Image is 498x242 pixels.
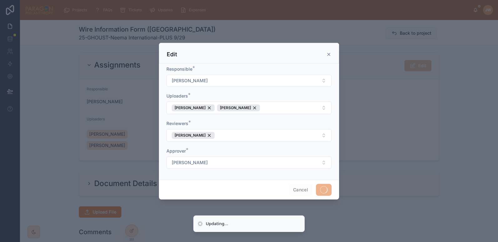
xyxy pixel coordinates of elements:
span: [PERSON_NAME] [175,105,206,110]
button: Unselect 29 [172,132,215,139]
h3: Edit [167,51,177,58]
button: Select Button [166,129,332,142]
button: Unselect 526 [217,104,260,111]
button: Unselect 29 [172,104,215,111]
span: [PERSON_NAME] [172,78,208,84]
span: Uploaders [166,93,188,98]
span: Approver [166,148,186,154]
div: Updating... [206,221,228,227]
button: Select Button [166,157,332,169]
span: Responsible [166,66,192,72]
span: [PERSON_NAME] [220,105,251,110]
button: Select Button [166,75,332,87]
span: [PERSON_NAME] [175,133,206,138]
button: Select Button [166,102,332,114]
span: Reviewers [166,121,188,126]
span: [PERSON_NAME] [172,159,208,166]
